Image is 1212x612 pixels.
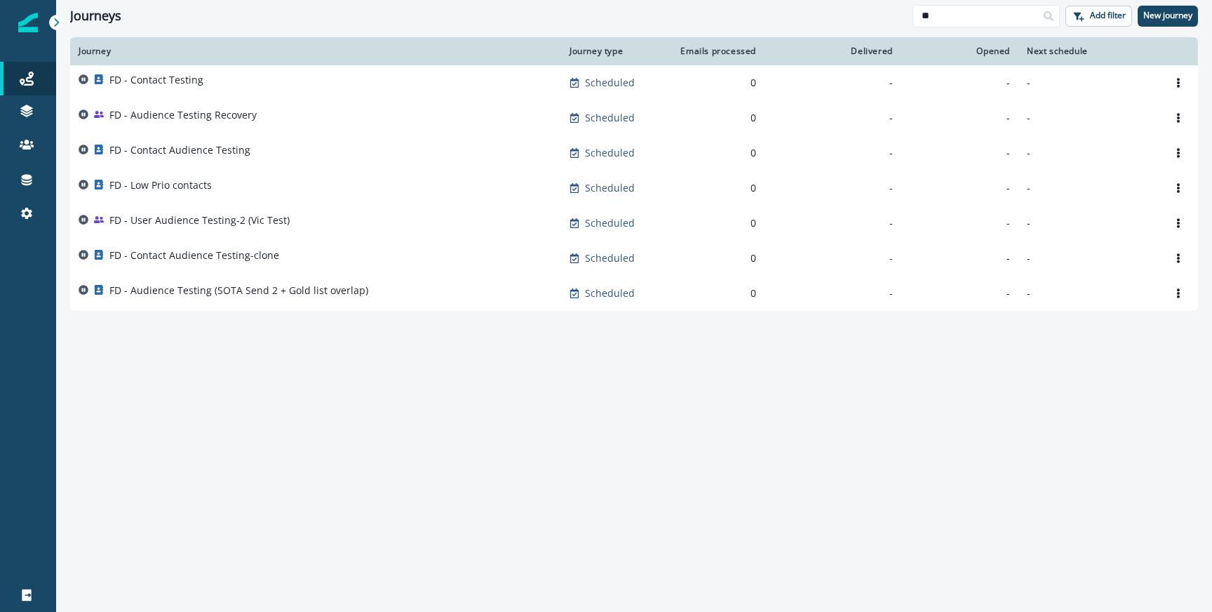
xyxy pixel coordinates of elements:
button: Options [1167,72,1190,93]
button: Options [1167,142,1190,164]
p: Scheduled [585,76,635,90]
p: - [1027,181,1150,195]
p: New journey [1143,11,1192,20]
div: 0 [675,111,756,125]
p: FD - Low Prio contacts [109,178,212,192]
a: FD - Audience Testing RecoveryScheduled0---Options [70,100,1198,135]
div: 0 [675,76,756,90]
div: 0 [675,181,756,195]
p: Scheduled [585,111,635,125]
p: - [1027,251,1150,265]
a: FD - Low Prio contactsScheduled0---Options [70,171,1198,206]
div: - [773,111,893,125]
div: Journey type [570,46,658,57]
p: Scheduled [585,286,635,300]
p: - [1027,76,1150,90]
p: - [1027,216,1150,230]
p: Scheduled [585,251,635,265]
div: 0 [675,251,756,265]
a: FD - Contact Audience Testing-cloneScheduled0---Options [70,241,1198,276]
div: - [773,286,893,300]
a: FD - User Audience Testing-2 (Vic Test)Scheduled0---Options [70,206,1198,241]
div: - [773,76,893,90]
div: Emails processed [675,46,756,57]
div: - [910,111,1010,125]
p: Scheduled [585,181,635,195]
p: FD - Contact Audience Testing-clone [109,248,279,262]
p: FD - User Audience Testing-2 (Vic Test) [109,213,290,227]
div: - [773,181,893,195]
button: New journey [1138,6,1198,27]
div: Journey [79,46,553,57]
div: - [773,146,893,160]
p: Scheduled [585,216,635,230]
button: Options [1167,213,1190,234]
button: Options [1167,107,1190,128]
p: Add filter [1090,11,1126,20]
div: Opened [910,46,1010,57]
a: FD - Audience Testing (SOTA Send 2 + Gold list overlap)Scheduled0---Options [70,276,1198,311]
div: - [773,251,893,265]
button: Options [1167,283,1190,304]
p: FD - Contact Audience Testing [109,143,250,157]
button: Options [1167,248,1190,269]
div: - [910,76,1010,90]
div: - [910,181,1010,195]
a: FD - Contact TestingScheduled0---Options [70,65,1198,100]
h1: Journeys [70,8,121,24]
a: FD - Contact Audience TestingScheduled0---Options [70,135,1198,171]
p: - [1027,286,1150,300]
p: Scheduled [585,146,635,160]
div: - [910,251,1010,265]
button: Add filter [1065,6,1132,27]
p: FD - Audience Testing Recovery [109,108,257,122]
div: - [910,286,1010,300]
div: - [773,216,893,230]
button: Options [1167,178,1190,199]
img: Inflection [18,13,38,32]
div: 0 [675,286,756,300]
div: 0 [675,216,756,230]
div: Delivered [773,46,893,57]
div: - [910,216,1010,230]
div: Next schedule [1027,46,1150,57]
p: FD - Audience Testing (SOTA Send 2 + Gold list overlap) [109,284,368,298]
p: - [1027,111,1150,125]
p: - [1027,146,1150,160]
p: FD - Contact Testing [109,73,203,87]
div: 0 [675,146,756,160]
div: - [910,146,1010,160]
